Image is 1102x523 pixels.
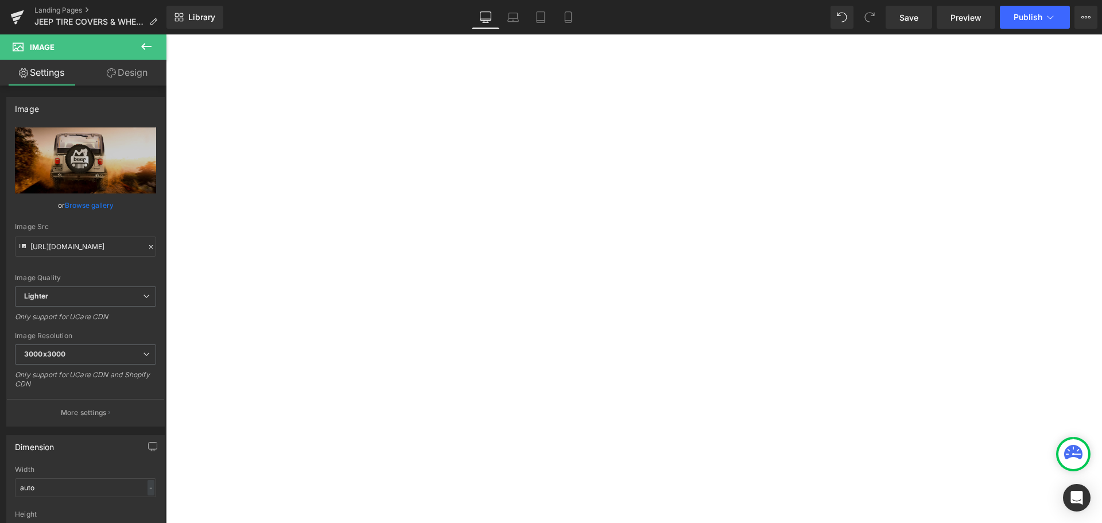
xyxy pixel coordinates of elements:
a: Browse gallery [65,195,114,215]
button: More settings [7,399,164,426]
div: Height [15,510,156,518]
input: Link [15,237,156,257]
span: Image [30,42,55,52]
button: Undo [831,6,853,29]
p: More settings [61,408,107,418]
div: Image Resolution [15,332,156,340]
span: Save [899,11,918,24]
div: Width [15,466,156,474]
a: Mobile [554,6,582,29]
span: Preview [950,11,981,24]
b: Lighter [24,292,48,300]
span: Library [188,12,215,22]
div: Image Quality [15,274,156,282]
div: Image Src [15,223,156,231]
button: Redo [858,6,881,29]
button: Publish [1000,6,1070,29]
div: Open Intercom Messenger [1063,484,1091,512]
div: - [148,480,154,495]
span: Publish [1014,13,1042,22]
div: or [15,199,156,211]
div: Image [15,98,39,114]
a: Tablet [527,6,554,29]
div: Dimension [15,436,55,452]
a: Desktop [472,6,499,29]
div: Only support for UCare CDN and Shopify CDN [15,370,156,396]
div: Only support for UCare CDN [15,312,156,329]
a: Laptop [499,6,527,29]
a: New Library [166,6,223,29]
a: Landing Pages [34,6,166,15]
a: Preview [937,6,995,29]
span: JEEP TIRE COVERS & WHEEL COVERS [34,17,145,26]
button: More [1074,6,1097,29]
a: Design [86,60,169,86]
input: auto [15,478,156,497]
b: 3000x3000 [24,350,65,358]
